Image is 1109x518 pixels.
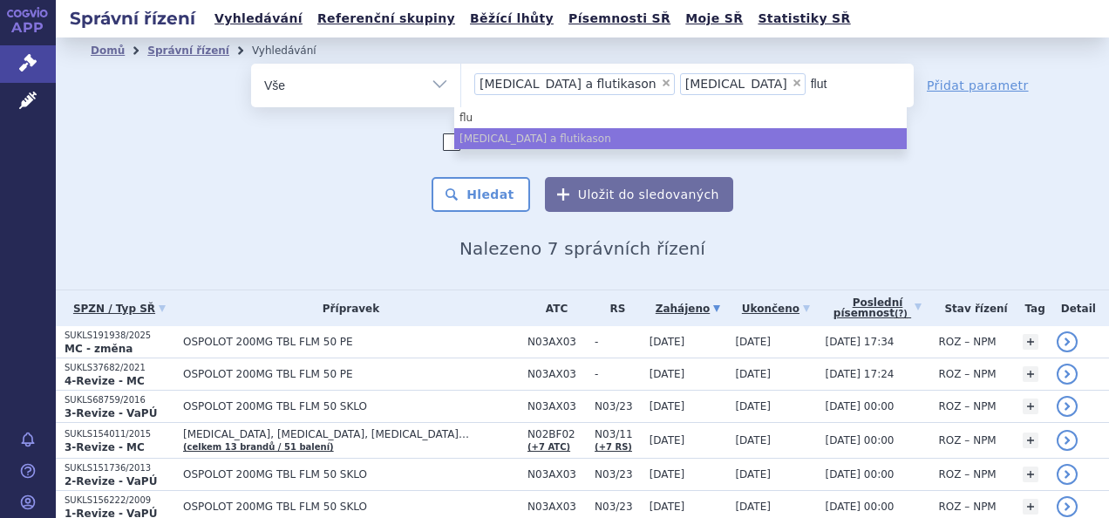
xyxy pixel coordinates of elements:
span: [MEDICAL_DATA] [685,78,787,90]
p: SUKLS68759/2016 [65,394,174,406]
th: RS [586,290,641,326]
a: Přidat parametr [927,77,1029,94]
a: Statistiky SŘ [752,7,855,31]
a: Běžící lhůty [465,7,559,31]
th: ATC [519,290,586,326]
a: Vyhledávání [209,7,308,31]
span: [DATE] 00:00 [825,501,894,513]
th: Stav řízení [930,290,1014,326]
h2: Správní řízení [56,6,209,31]
strong: 4-Revize - MC [65,375,145,387]
span: [DATE] [650,368,685,380]
span: ROZ – NPM [939,336,997,348]
strong: 2-Revize - VaPÚ [65,475,157,487]
abbr: (?) [895,309,908,319]
span: N03AX03 [527,400,586,412]
span: ROZ – NPM [939,434,997,446]
span: ROZ – NPM [939,468,997,481]
a: Moje SŘ [680,7,748,31]
strong: 3-Revize - VaPÚ [65,407,157,419]
span: [DATE] [650,434,685,446]
button: Hledat [432,177,530,212]
p: SUKLS154011/2015 [65,428,174,440]
span: [DATE] [650,501,685,513]
a: (+7 RS) [595,442,632,452]
a: detail [1057,364,1078,385]
span: ROZ – NPM [939,368,997,380]
span: N02BF02 [527,428,586,440]
p: SUKLS156222/2009 [65,494,174,507]
a: detail [1057,430,1078,451]
span: OSPOLOT 200MG TBL FLM 50 SKLO [183,400,519,412]
span: - [595,336,641,348]
span: [DATE] [735,434,771,446]
span: [DATE] [735,501,771,513]
a: Písemnosti SŘ [563,7,676,31]
a: + [1023,334,1038,350]
input: [MEDICAL_DATA] a flutikason[MEDICAL_DATA] [811,72,847,94]
th: Tag [1014,290,1048,326]
span: [DATE] [650,468,685,481]
a: + [1023,467,1038,482]
span: OSPOLOT 200MG TBL FLM 50 PE [183,336,519,348]
span: OSPOLOT 200MG TBL FLM 50 PE [183,368,519,380]
a: + [1023,366,1038,382]
strong: MC - změna [65,343,133,355]
a: + [1023,433,1038,448]
p: SUKLS191938/2025 [65,330,174,342]
span: N03AX03 [527,336,586,348]
a: Poslednípísemnost(?) [825,290,929,326]
a: detail [1057,331,1078,352]
span: N03/11 [595,428,641,440]
a: (celkem 13 brandů / 51 balení) [183,442,334,452]
span: - [595,368,641,380]
a: SPZN / Typ SŘ [65,296,174,321]
a: Referenční skupiny [312,7,460,31]
span: [MEDICAL_DATA] a flutikason [480,78,657,90]
span: [DATE] 00:00 [825,400,894,412]
span: [DATE] [735,336,771,348]
a: (+7 ATC) [527,442,570,452]
li: salmeterol a flutikason [474,73,675,95]
span: [DATE] [650,336,685,348]
span: ROZ – NPM [939,400,997,412]
span: N03/23 [595,400,641,412]
span: N03/23 [595,468,641,481]
label: Zahrnout [DEMOGRAPHIC_DATA] přípravky [443,133,722,151]
span: OSPOLOT 200MG TBL FLM 50 SKLO [183,468,519,481]
span: [DATE] 17:34 [825,336,894,348]
a: detail [1057,496,1078,517]
span: Nalezeno 7 správních řízení [459,238,705,259]
span: [MEDICAL_DATA], [MEDICAL_DATA], [MEDICAL_DATA]… [183,428,519,440]
a: detail [1057,464,1078,485]
span: [DATE] [735,400,771,412]
th: Detail [1048,290,1109,326]
span: [DATE] [650,400,685,412]
span: [DATE] 17:24 [825,368,894,380]
th: Přípravek [174,290,519,326]
span: [DATE] [735,468,771,481]
span: [DATE] 00:00 [825,468,894,481]
span: × [792,78,802,88]
p: SUKLS151736/2013 [65,462,174,474]
span: N03AX03 [527,468,586,481]
button: Uložit do sledovaných [545,177,733,212]
a: + [1023,499,1038,515]
a: + [1023,399,1038,414]
li: flu [454,107,907,128]
span: ROZ – NPM [939,501,997,513]
span: [DATE] [735,368,771,380]
strong: 3-Revize - MC [65,441,145,453]
span: OSPOLOT 200MG TBL FLM 50 SKLO [183,501,519,513]
a: Správní řízení [147,44,229,57]
a: detail [1057,396,1078,417]
li: Vyhledávání [252,37,339,64]
span: [DATE] 00:00 [825,434,894,446]
span: N03AX03 [527,368,586,380]
a: Domů [91,44,125,57]
li: salmeterol [680,73,806,95]
span: N03AX03 [527,501,586,513]
span: N03/23 [595,501,641,513]
p: SUKLS37682/2021 [65,362,174,374]
a: Ukončeno [735,296,816,321]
